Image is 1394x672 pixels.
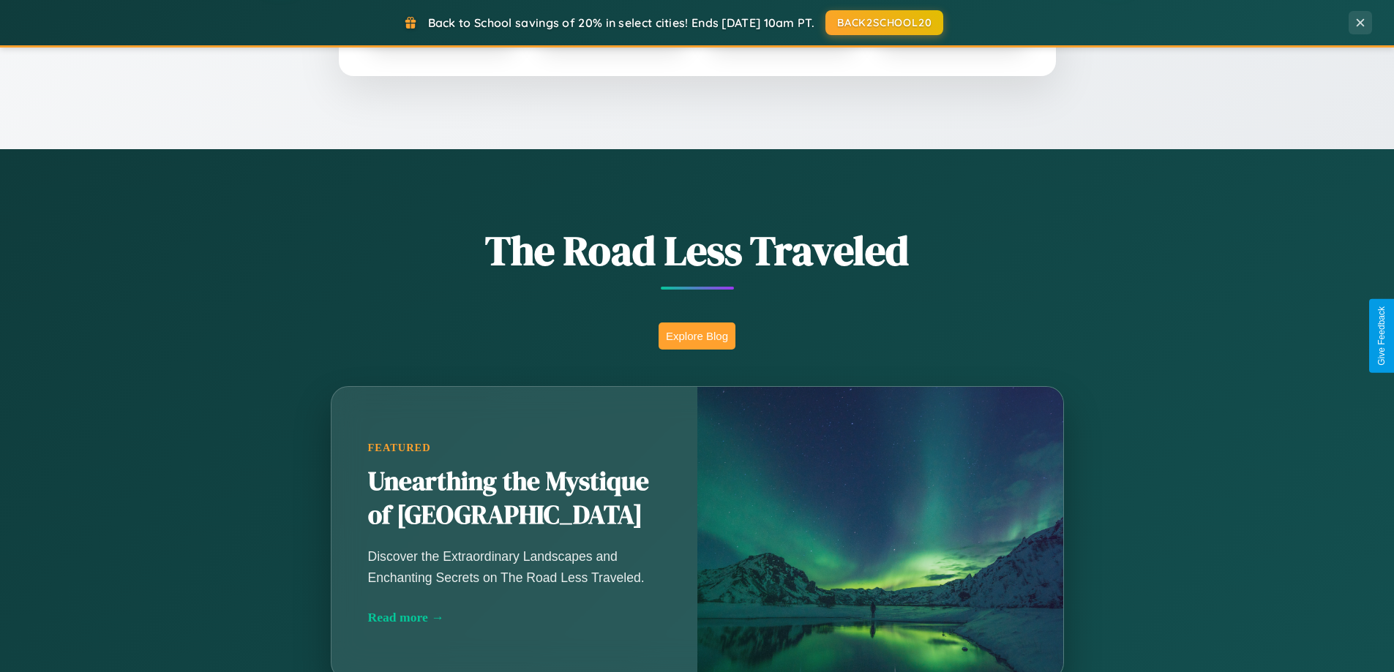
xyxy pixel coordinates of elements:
[258,222,1136,279] h1: The Road Less Traveled
[428,15,814,30] span: Back to School savings of 20% in select cities! Ends [DATE] 10am PT.
[368,442,661,454] div: Featured
[1376,306,1387,366] div: Give Feedback
[368,546,661,587] p: Discover the Extraordinary Landscapes and Enchanting Secrets on The Road Less Traveled.
[368,610,661,625] div: Read more →
[659,322,735,350] button: Explore Blog
[825,10,943,35] button: BACK2SCHOOL20
[368,465,661,532] h2: Unearthing the Mystique of [GEOGRAPHIC_DATA]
